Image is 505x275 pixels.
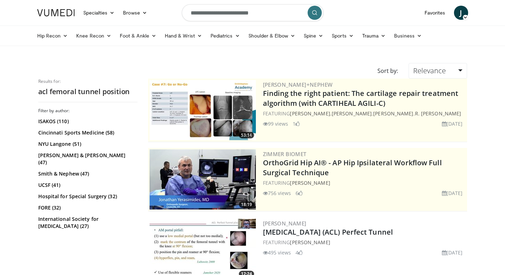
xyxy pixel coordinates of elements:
a: Knee Recon [72,29,116,43]
a: Foot & Ankle [116,29,161,43]
a: [PERSON_NAME] [373,110,413,117]
a: OrthoGrid Hip AI® - AP Hip Ipsilateral Workflow Full Surgical Technique [263,158,442,177]
span: 53:14 [239,132,254,138]
div: FEATURING , , , [263,110,466,117]
div: FEATURING [263,239,466,246]
img: VuMedi Logo [37,9,75,16]
a: Sports [327,29,358,43]
a: [MEDICAL_DATA] (ACL) Perfect Tunnel [263,227,393,237]
li: [DATE] [442,189,463,197]
li: 6 [296,189,303,197]
a: [PERSON_NAME]+Nephew [263,81,333,88]
p: Results for: [38,79,138,84]
a: Finding the right patient: The cartilage repair treatment algorithm (with CARTIHEAL AGILI-C) [263,88,459,108]
a: Trauma [358,29,390,43]
a: UCSF (41) [38,182,136,189]
a: Hospital for Special Surgery (32) [38,193,136,200]
li: 495 views [263,249,291,256]
h3: Filter by author: [38,108,138,114]
a: Zimmer Biomet [263,150,307,157]
a: Cincinnati Sports Medicine (58) [38,129,136,136]
a: J [454,6,468,20]
div: Sort by: [372,63,403,79]
a: 18:19 [150,149,256,210]
a: Relevance [409,63,467,79]
a: Smith & Nephew (47) [38,170,136,177]
li: 4 [296,249,303,256]
div: FEATURING [263,179,466,187]
a: [PERSON_NAME] [290,239,330,246]
a: Hand & Wrist [161,29,206,43]
li: [DATE] [442,249,463,256]
li: 99 views [263,120,288,127]
a: FORE (32) [38,204,136,211]
a: International Society for [MEDICAL_DATA] (27) [38,216,136,230]
a: Business [390,29,426,43]
span: 18:19 [239,201,254,208]
a: Hip Recon [33,29,72,43]
span: Relevance [413,66,446,75]
a: R. [PERSON_NAME] [415,110,461,117]
a: 53:14 [150,80,256,140]
a: [PERSON_NAME] [290,179,330,186]
a: [PERSON_NAME] [263,220,307,227]
a: NYU Langone (51) [38,141,136,148]
a: ISAKOS (110) [38,118,136,125]
a: Browse [119,6,151,20]
li: [DATE] [442,120,463,127]
a: [PERSON_NAME] [290,110,330,117]
a: Shoulder & Elbow [244,29,299,43]
a: [PERSON_NAME] [332,110,372,117]
img: 503c3a3d-ad76-4115-a5ba-16c0230cde33.300x170_q85_crop-smart_upscale.jpg [150,149,256,210]
li: 756 views [263,189,291,197]
a: Pediatrics [206,29,244,43]
img: 2894c166-06ea-43da-b75e-3312627dae3b.300x170_q85_crop-smart_upscale.jpg [150,80,256,140]
a: Specialties [79,6,119,20]
h2: acl femoral tunnel position [38,87,138,96]
a: [PERSON_NAME] & [PERSON_NAME] (47) [38,152,136,166]
a: Favorites [420,6,450,20]
input: Search topics, interventions [182,4,324,21]
a: Spine [299,29,327,43]
li: 1 [293,120,300,127]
